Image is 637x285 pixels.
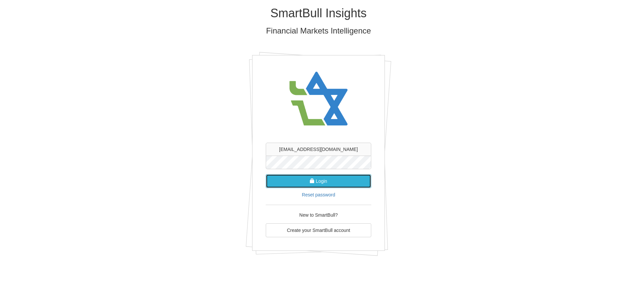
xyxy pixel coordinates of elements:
[266,174,371,188] button: Login
[124,7,513,20] h1: SmartBull Insights
[266,223,371,237] a: Create your SmartBull account
[302,192,335,197] a: Reset password
[285,65,352,133] img: avatar
[299,212,338,218] span: New to SmartBull?
[266,143,371,156] input: username
[124,27,513,35] h3: Financial Markets Intelligence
